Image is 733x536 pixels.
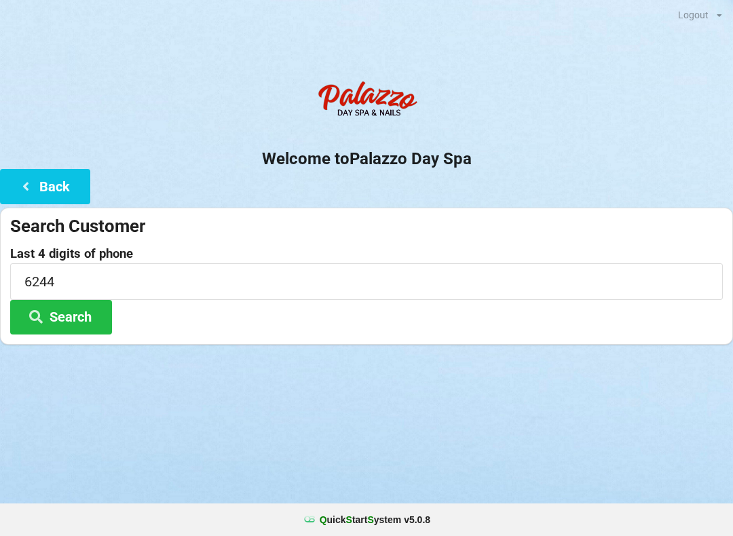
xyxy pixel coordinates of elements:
img: favicon.ico [303,513,316,527]
div: Logout [678,10,709,20]
img: PalazzoDaySpaNails-Logo.png [312,74,421,128]
input: 0000 [10,263,723,299]
label: Last 4 digits of phone [10,247,723,261]
div: Search Customer [10,215,723,237]
button: Search [10,300,112,334]
span: S [346,514,352,525]
span: S [367,514,373,525]
b: uick tart ystem v 5.0.8 [320,513,430,527]
span: Q [320,514,327,525]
